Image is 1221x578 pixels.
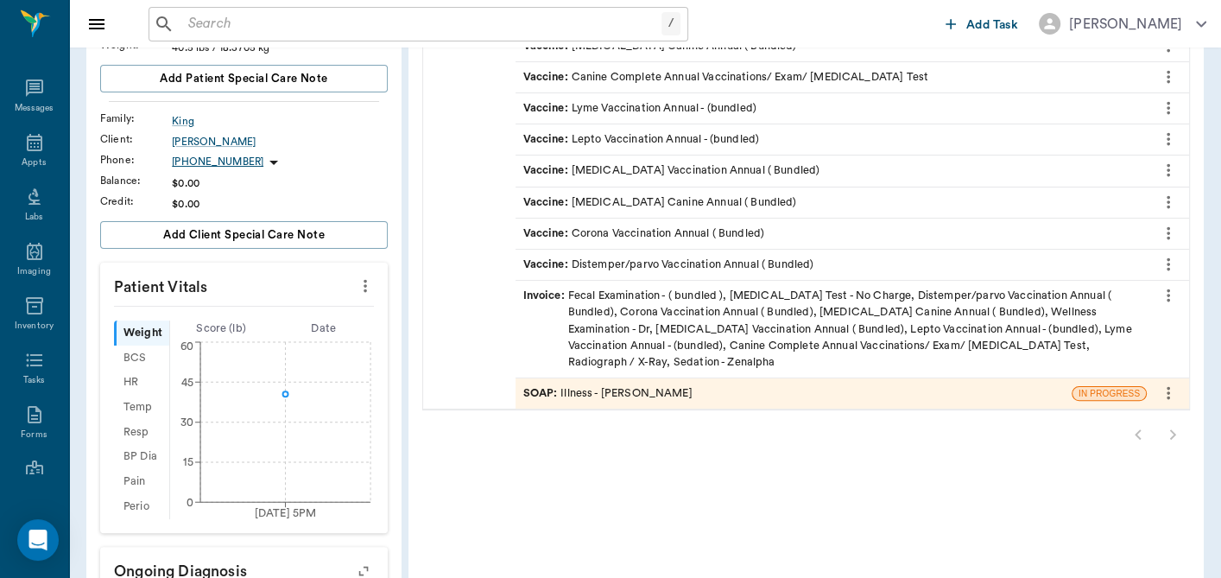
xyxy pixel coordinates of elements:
[114,395,169,420] div: Temp
[15,320,54,333] div: Inventory
[114,321,169,346] div: Weight
[172,155,263,169] p: [PHONE_NUMBER]
[1025,8,1220,40] button: [PERSON_NAME]
[522,100,571,117] span: Vaccine :
[21,429,47,441] div: Forms
[100,173,172,188] div: Balance :
[160,69,327,88] span: Add patient Special Care Note
[114,371,169,396] div: HR
[1155,250,1182,279] button: more
[1072,387,1146,400] span: IN PROGRESS
[22,156,46,169] div: Appts
[170,321,273,337] div: Score ( lb )
[114,420,169,445] div: Resp
[114,469,169,494] div: Pain
[522,385,692,402] div: Illness - [PERSON_NAME]
[100,131,172,147] div: Client :
[100,221,388,249] button: Add client Special Care Note
[1155,156,1182,185] button: more
[522,100,756,117] div: Lyme Vaccination Annual - (bundled)
[522,69,571,86] span: Vaccine :
[522,225,764,242] div: Corona Vaccination Annual ( Bundled)
[100,111,172,126] div: Family :
[661,12,680,35] div: /
[114,494,169,519] div: Perio
[272,321,375,337] div: Date
[172,175,388,191] div: $0.00
[522,257,813,273] div: Distemper/parvo Vaccination Annual ( Bundled)
[172,134,388,149] a: [PERSON_NAME]
[17,265,51,278] div: Imaging
[1155,281,1182,310] button: more
[187,497,193,507] tspan: 0
[1155,124,1182,154] button: more
[522,257,571,273] span: Vaccine :
[522,162,819,179] div: [MEDICAL_DATA] Vaccination Annual ( Bundled)
[114,445,169,470] div: BP Dia
[522,131,759,148] div: Lepto Vaccination Annual - (bundled)
[114,346,169,371] div: BCS
[79,7,114,41] button: Close drawer
[939,8,1025,40] button: Add Task
[25,211,43,224] div: Labs
[15,102,54,115] div: Messages
[180,341,193,352] tspan: 60
[255,508,317,518] tspan: [DATE] 5PM
[100,263,388,306] p: Patient Vitals
[51,3,54,41] h6: Nectar
[1155,187,1182,217] button: more
[1155,93,1182,123] button: more
[522,194,571,211] span: Vaccine :
[183,457,193,467] tspan: 15
[1155,378,1182,408] button: more
[17,519,59,561] div: Open Intercom Messenger
[23,374,45,387] div: Tasks
[100,194,172,209] div: Credit :
[172,196,388,212] div: $0.00
[181,12,661,36] input: Search
[1155,219,1182,248] button: more
[522,131,571,148] span: Vaccine :
[522,162,571,179] span: Vaccine :
[522,194,796,211] div: [MEDICAL_DATA] Canine Annual ( Bundled)
[172,40,388,55] div: 40.5 lbs / 18.3705 kg
[100,152,172,168] div: Phone :
[100,65,388,92] button: Add patient Special Care Note
[180,417,193,428] tspan: 30
[1069,14,1182,35] div: [PERSON_NAME]
[172,113,388,129] a: King
[351,271,379,301] button: more
[522,288,567,371] span: Invoice :
[522,69,928,86] div: Canine Complete Annual Vaccinations/ Exam/ [MEDICAL_DATA] Test
[163,225,325,245] span: Add client Special Care Note
[181,377,193,387] tspan: 45
[1155,62,1182,92] button: more
[522,385,560,402] span: SOAP :
[522,288,1140,371] div: Fecal Examination - ( bundled ), [MEDICAL_DATA] Test - No Charge, Distemper/parvo Vaccination Ann...
[522,225,571,242] span: Vaccine :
